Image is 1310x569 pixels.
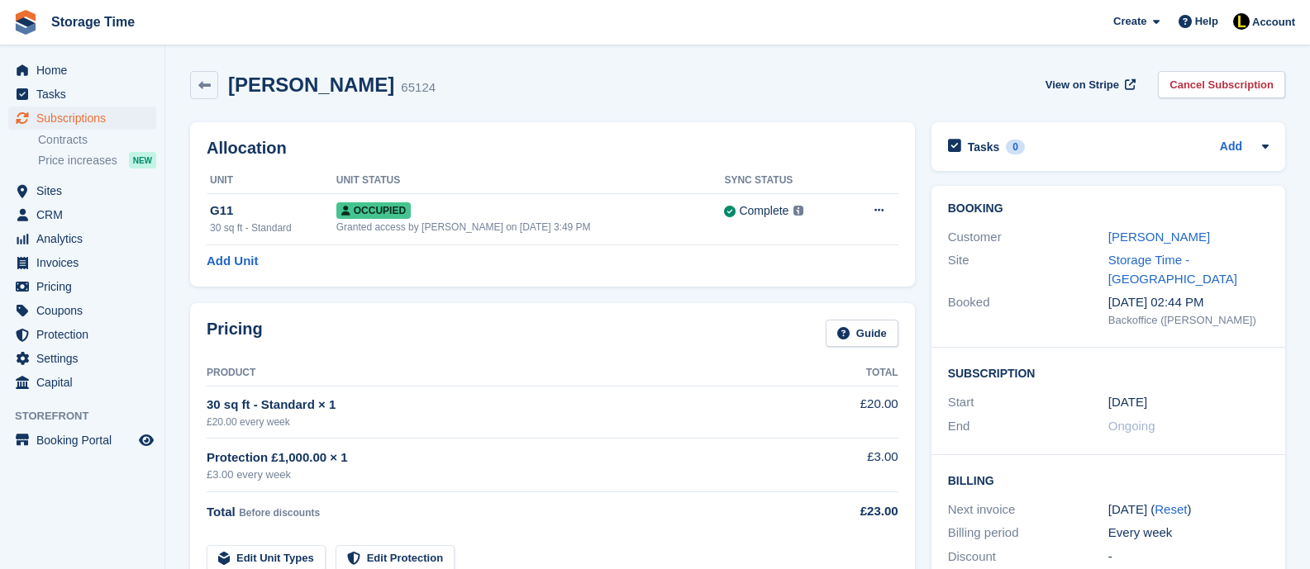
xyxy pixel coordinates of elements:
[8,371,156,394] a: menu
[948,548,1108,567] div: Discount
[8,59,156,82] a: menu
[739,202,788,220] div: Complete
[38,153,117,168] span: Price increases
[136,430,156,450] a: Preview store
[1039,71,1139,98] a: View on Stripe
[13,10,38,35] img: stora-icon-8386f47178a22dfd0bd8f6a31ec36ba5ce8667c1dd55bd0f319d3a0aa187defe.svg
[1108,312,1269,329] div: Backoffice ([PERSON_NAME])
[1158,71,1285,98] a: Cancel Subscription
[210,202,336,220] div: G11
[8,107,156,130] a: menu
[36,347,136,370] span: Settings
[807,439,898,492] td: £3.00
[1046,77,1119,93] span: View on Stripe
[36,83,136,106] span: Tasks
[948,251,1108,288] div: Site
[45,8,141,36] a: Storage Time
[1252,14,1295,31] span: Account
[948,364,1269,381] h2: Subscription
[948,500,1108,519] div: Next invoice
[8,429,156,452] a: menu
[8,251,156,274] a: menu
[36,429,136,452] span: Booking Portal
[8,347,156,370] a: menu
[336,168,725,194] th: Unit Status
[8,227,156,250] a: menu
[8,323,156,346] a: menu
[948,472,1269,488] h2: Billing
[8,203,156,226] a: menu
[38,132,156,148] a: Contracts
[1108,524,1269,543] div: Every week
[36,227,136,250] span: Analytics
[207,252,258,271] a: Add Unit
[36,371,136,394] span: Capital
[807,360,898,386] th: Total
[8,275,156,298] a: menu
[1113,13,1146,30] span: Create
[1220,138,1242,157] a: Add
[807,386,898,438] td: £20.00
[807,502,898,521] div: £23.00
[207,505,236,519] span: Total
[36,107,136,130] span: Subscriptions
[1108,419,1155,433] span: Ongoing
[38,151,156,169] a: Price increases NEW
[207,467,807,483] div: £3.00 every week
[15,408,164,424] span: Storefront
[8,83,156,106] a: menu
[1155,502,1187,516] a: Reset
[948,417,1108,436] div: End
[207,320,263,347] h2: Pricing
[36,299,136,322] span: Coupons
[1108,393,1147,412] time: 2024-12-09 01:00:00 UTC
[948,202,1269,216] h2: Booking
[8,179,156,202] a: menu
[239,507,320,519] span: Before discounts
[724,168,845,194] th: Sync Status
[793,206,803,216] img: icon-info-grey-7440780725fd019a000dd9b08b2336e03edf1995a4989e88bcd33f0948082b44.svg
[968,140,1000,154] h2: Tasks
[207,360,807,386] th: Product
[948,293,1108,328] div: Booked
[36,59,136,82] span: Home
[210,220,336,235] div: 30 sq ft - Standard
[948,228,1108,247] div: Customer
[1108,500,1269,519] div: [DATE] ( )
[36,179,136,202] span: Sites
[36,251,136,274] span: Invoices
[336,220,725,235] div: Granted access by [PERSON_NAME] on [DATE] 3:49 PM
[207,448,807,467] div: Protection £1,000.00 × 1
[948,524,1108,543] div: Billing period
[401,78,436,97] div: 65124
[207,168,336,194] th: Unit
[1006,140,1025,154] div: 0
[129,152,156,168] div: NEW
[1233,13,1250,30] img: Laaibah Sarwar
[1108,548,1269,567] div: -
[1195,13,1218,30] span: Help
[228,73,394,96] h2: [PERSON_NAME]
[1108,293,1269,312] div: [DATE] 02:44 PM
[1108,230,1210,244] a: [PERSON_NAME]
[336,202,411,219] span: Occupied
[36,275,136,298] span: Pricing
[207,396,807,415] div: 30 sq ft - Standard × 1
[36,203,136,226] span: CRM
[207,415,807,429] div: £20.00 every week
[826,320,898,347] a: Guide
[1108,253,1237,286] a: Storage Time - [GEOGRAPHIC_DATA]
[948,393,1108,412] div: Start
[36,323,136,346] span: Protection
[8,299,156,322] a: menu
[207,139,898,158] h2: Allocation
